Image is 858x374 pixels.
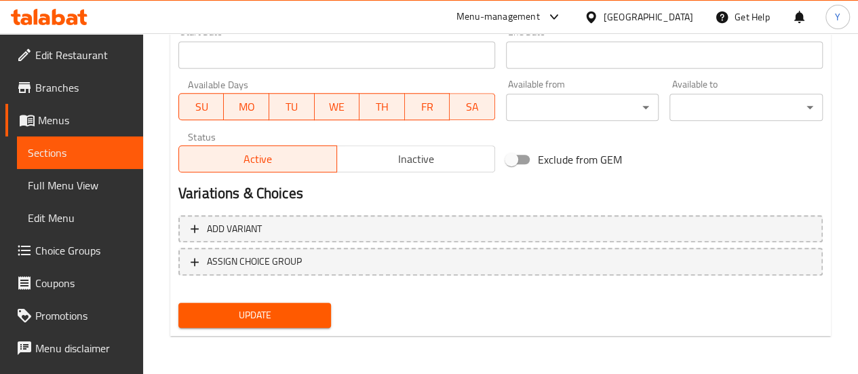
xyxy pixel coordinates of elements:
[538,151,622,168] span: Exclude from GEM
[178,248,823,276] button: ASSIGN CHOICE GROUP
[184,97,218,117] span: SU
[35,307,132,324] span: Promotions
[207,221,262,238] span: Add variant
[224,93,269,120] button: MO
[669,94,823,121] div: ​
[35,340,132,356] span: Menu disclaimer
[5,71,143,104] a: Branches
[506,94,659,121] div: ​
[35,79,132,96] span: Branches
[178,183,823,204] h2: Variations & Choices
[207,253,302,270] span: ASSIGN CHOICE GROUP
[35,242,132,259] span: Choice Groups
[189,307,321,324] span: Update
[604,10,693,24] div: [GEOGRAPHIC_DATA]
[359,93,405,120] button: TH
[275,97,309,117] span: TU
[5,267,143,299] a: Coupons
[5,234,143,267] a: Choice Groups
[835,10,840,24] span: Y
[269,93,315,120] button: TU
[28,210,132,226] span: Edit Menu
[5,299,143,332] a: Promotions
[5,39,143,71] a: Edit Restaurant
[343,149,490,169] span: Inactive
[315,93,360,120] button: WE
[455,97,490,117] span: SA
[320,97,355,117] span: WE
[229,97,264,117] span: MO
[365,97,399,117] span: TH
[184,149,332,169] span: Active
[336,145,495,172] button: Inactive
[35,275,132,291] span: Coupons
[178,145,337,172] button: Active
[17,202,143,234] a: Edit Menu
[28,177,132,193] span: Full Menu View
[410,97,445,117] span: FR
[178,215,823,243] button: Add variant
[28,145,132,161] span: Sections
[38,112,132,128] span: Menus
[35,47,132,63] span: Edit Restaurant
[5,104,143,136] a: Menus
[17,169,143,202] a: Full Menu View
[456,9,540,25] div: Menu-management
[178,303,332,328] button: Update
[5,332,143,364] a: Menu disclaimer
[405,93,450,120] button: FR
[178,93,224,120] button: SU
[17,136,143,169] a: Sections
[450,93,495,120] button: SA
